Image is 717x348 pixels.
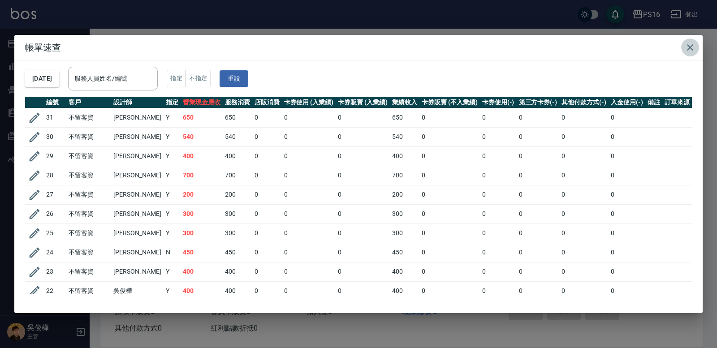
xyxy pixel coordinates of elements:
td: Y [164,223,181,243]
td: 29 [44,146,66,166]
th: 訂單來源 [662,97,692,108]
td: 24 [44,243,66,262]
td: [PERSON_NAME] [111,146,164,166]
td: 0 [480,146,517,166]
td: [PERSON_NAME] [111,108,164,127]
td: 400 [390,262,419,281]
td: 0 [282,166,336,185]
td: 540 [390,127,419,146]
td: 0 [419,281,480,301]
td: 不留客資 [66,204,111,223]
td: 450 [181,243,223,262]
td: 0 [559,243,609,262]
td: [PERSON_NAME] [111,185,164,204]
td: 0 [252,262,282,281]
td: Y [164,262,181,281]
td: 0 [559,281,609,301]
td: 0 [336,223,390,243]
th: 營業現金應收 [181,97,223,108]
th: 卡券販賣 (不入業績) [419,97,480,108]
td: 0 [252,166,282,185]
th: 設計師 [111,97,164,108]
td: Y [164,127,181,146]
td: 0 [609,146,645,166]
td: 0 [252,223,282,243]
td: 0 [282,146,336,166]
td: 0 [252,204,282,223]
th: 指定 [164,97,181,108]
td: 0 [480,166,517,185]
td: 400 [181,262,223,281]
td: 0 [517,146,560,166]
th: 卡券使用 (入業績) [282,97,336,108]
td: 0 [336,204,390,223]
td: 650 [390,108,419,127]
td: 27 [44,185,66,204]
td: 0 [559,127,609,146]
td: 650 [181,108,223,127]
th: 客戶 [66,97,111,108]
th: 入金使用(-) [609,97,645,108]
td: 0 [609,185,645,204]
td: 不留客資 [66,281,111,301]
td: 200 [390,185,419,204]
td: 0 [252,146,282,166]
td: 0 [609,262,645,281]
td: 0 [609,127,645,146]
td: Y [164,166,181,185]
td: 0 [480,243,517,262]
td: 400 [181,281,223,301]
td: 0 [336,262,390,281]
td: 400 [223,281,252,301]
td: 400 [390,281,419,301]
td: 0 [282,262,336,281]
td: 700 [390,166,419,185]
td: 200 [181,185,223,204]
td: [PERSON_NAME] [111,243,164,262]
td: 0 [252,185,282,204]
td: 0 [336,243,390,262]
td: 25 [44,223,66,243]
td: 28 [44,166,66,185]
td: 300 [390,204,419,223]
td: 不留客資 [66,262,111,281]
td: 0 [559,262,609,281]
td: Y [164,281,181,301]
td: 0 [252,281,282,301]
td: 0 [480,185,517,204]
td: 不留客資 [66,146,111,166]
td: 0 [609,223,645,243]
td: 0 [282,204,336,223]
td: 300 [223,204,252,223]
td: 300 [181,223,223,243]
td: 0 [419,243,480,262]
td: [PERSON_NAME] [111,204,164,223]
td: 650 [223,108,252,127]
td: 200 [223,185,252,204]
td: 0 [336,166,390,185]
td: Y [164,146,181,166]
td: 0 [336,108,390,127]
th: 備註 [645,97,662,108]
td: N [164,243,181,262]
td: 0 [559,204,609,223]
td: 0 [609,281,645,301]
td: 不留客資 [66,223,111,243]
td: 23 [44,262,66,281]
td: 不留客資 [66,166,111,185]
th: 編號 [44,97,66,108]
td: 0 [517,262,560,281]
td: 400 [390,146,419,166]
th: 店販消費 [252,97,282,108]
td: 0 [480,127,517,146]
td: 不留客資 [66,108,111,127]
td: 0 [559,146,609,166]
td: 0 [517,204,560,223]
td: 0 [419,185,480,204]
td: 0 [517,166,560,185]
td: 300 [181,204,223,223]
td: 26 [44,204,66,223]
td: [PERSON_NAME] [111,223,164,243]
td: 0 [336,281,390,301]
td: 450 [223,243,252,262]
